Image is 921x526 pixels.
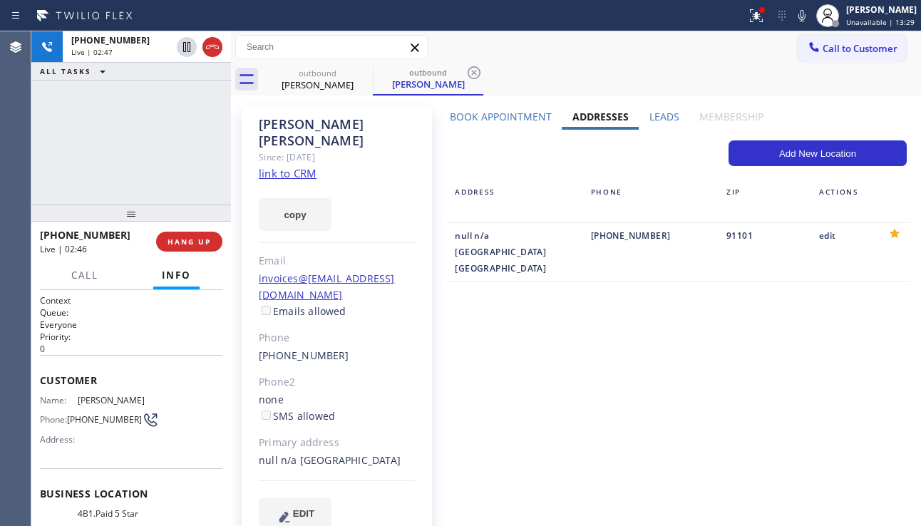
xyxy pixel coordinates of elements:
span: Info [162,269,191,282]
input: Search [236,36,427,58]
div: [PERSON_NAME] [264,78,371,91]
span: [PERSON_NAME] [78,395,149,406]
div: Alexis Contreras [264,63,371,96]
div: ZIP [718,185,811,218]
label: Emails allowed [259,304,346,318]
div: null n/a [GEOGRAPHIC_DATA] [259,453,416,469]
div: Phone [259,330,416,346]
div: [PHONE_NUMBER] [591,227,709,244]
span: [PHONE_NUMBER] [40,228,130,242]
span: Business location [40,487,222,500]
span: Address: [40,434,78,445]
div: null n/a [GEOGRAPHIC_DATA] [GEOGRAPHIC_DATA] [455,227,573,277]
span: Name: [40,395,78,406]
button: copy [259,198,331,231]
label: SMS allowed [259,409,335,423]
label: Addresses [572,110,629,123]
input: Emails allowed [262,306,271,315]
div: [PERSON_NAME] [846,4,917,16]
span: Live | 02:46 [40,243,87,255]
div: outbound [264,68,371,78]
a: [PHONE_NUMBER] [259,349,349,362]
a: invoices@[EMAIL_ADDRESS][DOMAIN_NAME] [259,272,395,301]
div: edit [819,227,866,244]
p: 0 [40,343,222,355]
span: [PHONE_NUMBER] [71,34,150,46]
button: HANG UP [156,232,222,252]
div: PHONE [582,185,718,218]
button: Hold Customer [177,37,197,57]
input: SMS allowed [262,411,271,420]
button: Call to Customer [798,35,907,62]
label: Leads [649,110,679,123]
div: none [259,392,416,425]
label: Book Appointment [450,110,552,123]
p: Everyone [40,319,222,331]
span: HANG UP [168,237,211,247]
h2: Priority: [40,331,222,343]
button: Info [153,262,200,289]
button: Add New Location [729,140,907,166]
a: link to CRM [259,166,317,180]
div: outbound [374,67,482,78]
span: EDIT [293,508,314,519]
span: Customer [40,373,222,387]
label: Membership [699,110,763,123]
span: Call to Customer [823,42,897,55]
button: Call [63,262,107,289]
h1: Context [40,294,222,306]
button: Hang up [202,37,222,57]
div: Phone2 [259,374,416,391]
div: [PERSON_NAME] [374,78,482,91]
span: Phone: [40,414,67,425]
span: [PHONE_NUMBER] [67,414,142,425]
span: Live | 02:47 [71,47,113,57]
div: 91101 [726,227,802,244]
button: Mute [792,6,812,26]
button: ALL TASKS [31,63,120,80]
span: Call [71,269,98,282]
div: Alexis Contreras [374,63,482,94]
span: Unavailable | 13:29 [846,17,915,27]
div: ADDRESS [446,185,582,218]
div: [PERSON_NAME] [PERSON_NAME] [259,116,416,149]
div: Since: [DATE] [259,149,416,165]
div: Primary address [259,435,416,451]
div: ACTIONS [811,185,875,218]
span: ALL TASKS [40,66,91,76]
h2: Queue: [40,306,222,319]
div: Email [259,253,416,269]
